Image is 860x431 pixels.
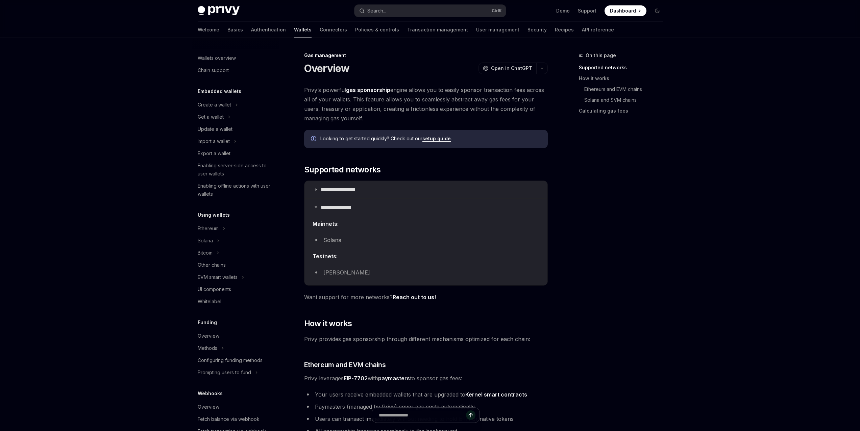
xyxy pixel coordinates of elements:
[198,182,275,198] div: Enabling offline actions with user wallets
[407,22,468,38] a: Transaction management
[192,123,279,135] a: Update a wallet
[313,253,338,260] strong: Testnets:
[586,51,616,59] span: On this page
[198,389,223,398] h5: Webhooks
[578,7,596,14] a: Support
[198,54,236,62] div: Wallets overview
[198,149,230,158] div: Export a wallet
[582,22,614,38] a: API reference
[393,294,436,301] a: Reach out to us!
[192,342,279,354] button: Toggle Methods section
[527,22,547,38] a: Security
[378,375,410,382] strong: paymasters
[192,147,279,160] a: Export a wallet
[304,390,548,399] li: Your users receive embedded wallets that are upgraded to
[198,125,232,133] div: Update a wallet
[491,65,532,72] span: Open in ChatGPT
[192,180,279,200] a: Enabling offline actions with user wallets
[304,85,548,123] span: Privy’s powerful engine allows you to easily sponsor transaction fees across all of your wallets....
[492,8,502,14] span: Ctrl K
[556,7,570,14] a: Demo
[304,318,352,329] span: How it works
[192,235,279,247] button: Toggle Solana section
[192,222,279,235] button: Toggle Ethereum section
[313,235,539,245] li: Solana
[610,7,636,14] span: Dashboard
[198,224,219,233] div: Ethereum
[304,334,548,344] span: Privy provides gas sponsorship through different mechanisms optimized for each chain:
[192,413,279,425] a: Fetch balance via webhook
[192,247,279,259] button: Toggle Bitcoin section
[192,111,279,123] button: Toggle Get a wallet section
[198,137,230,145] div: Import a wallet
[320,22,347,38] a: Connectors
[198,344,217,352] div: Methods
[344,375,368,382] a: EIP-7702
[198,87,241,95] h5: Embedded wallets
[251,22,286,38] a: Authentication
[198,113,224,121] div: Get a wallet
[198,273,238,281] div: EVM smart wallets
[304,402,548,411] li: Paymasters (managed by Privy) cover gas costs automatically
[304,52,548,59] div: Gas management
[579,95,668,105] a: Solana and SVM chains
[192,366,279,379] button: Toggle Prompting users to fund section
[355,22,399,38] a: Policies & controls
[354,5,506,17] button: Open search
[304,360,386,369] span: Ethereum and EVM chains
[192,295,279,308] a: Whitelabel
[476,22,519,38] a: User management
[198,22,219,38] a: Welcome
[652,5,663,16] button: Toggle dark mode
[367,7,386,15] div: Search...
[198,162,275,178] div: Enabling server-side access to user wallets
[198,249,213,257] div: Bitcoin
[198,415,260,423] div: Fetch balance via webhook
[294,22,312,38] a: Wallets
[198,211,230,219] h5: Using wallets
[311,136,318,143] svg: Info
[198,318,217,327] h5: Funding
[198,66,229,74] div: Chain support
[192,271,279,283] button: Toggle EVM smart wallets section
[198,332,219,340] div: Overview
[192,135,279,147] button: Toggle Import a wallet section
[192,160,279,180] a: Enabling server-side access to user wallets
[304,62,350,74] h1: Overview
[198,237,213,245] div: Solana
[579,73,668,84] a: How it works
[320,135,541,142] span: Looking to get started quickly? Check out our .
[579,84,668,95] a: Ethereum and EVM chains
[478,63,536,74] button: Open in ChatGPT
[198,101,231,109] div: Create a wallet
[192,283,279,295] a: UI components
[466,410,475,420] button: Send message
[192,64,279,76] a: Chain support
[192,99,279,111] button: Toggle Create a wallet section
[313,268,539,277] li: [PERSON_NAME]
[198,403,219,411] div: Overview
[555,22,574,38] a: Recipes
[422,136,451,142] a: setup guide
[605,5,646,16] a: Dashboard
[313,220,339,227] strong: Mainnets:
[304,292,548,302] span: Want support for more networks?
[346,87,390,93] strong: gas sponsorship
[198,297,221,306] div: Whitelabel
[192,330,279,342] a: Overview
[579,62,668,73] a: Supported networks
[192,401,279,413] a: Overview
[198,368,251,377] div: Prompting users to fund
[198,356,263,364] div: Configuring funding methods
[304,164,381,175] span: Supported networks
[198,261,226,269] div: Other chains
[192,259,279,271] a: Other chains
[198,285,231,293] div: UI components
[379,408,466,423] input: Ask a question...
[465,391,527,398] a: Kernel smart contracts
[198,6,240,16] img: dark logo
[227,22,243,38] a: Basics
[192,354,279,366] a: Configuring funding methods
[304,374,548,383] span: Privy leverages with to sponsor gas fees:
[579,105,668,116] a: Calculating gas fees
